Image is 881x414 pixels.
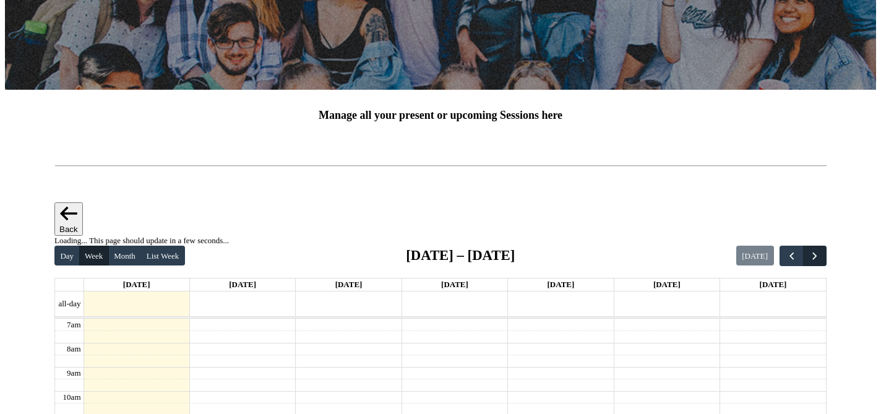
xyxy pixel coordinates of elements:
a: Go to September 10, 2025 [439,278,471,291]
span: all-day [56,299,83,309]
button: Previous Week [780,246,803,266]
button: [DATE] [736,246,774,265]
div: 8am [64,344,83,354]
a: Go to September 12, 2025 [651,278,683,291]
h2: [DATE] – [DATE] [406,248,515,264]
img: REDU_GREY_LINE [54,159,827,172]
div: Loading... This page should update in a few seconds... [54,236,827,246]
div: 9am [64,368,83,378]
a: Go to September 13, 2025 [757,278,789,291]
button: List Week [140,246,184,265]
button: Month [108,246,142,265]
span: Back [59,225,78,234]
button: Next Week [803,246,827,266]
h2: Manage all your present or upcoming Sessions here [54,109,827,122]
a: Go to September 7, 2025 [121,278,153,291]
button: Week [79,246,109,265]
div: 7am [64,320,83,330]
a: Go to September 11, 2025 [544,278,577,291]
button: Back [54,202,83,236]
a: Go to September 8, 2025 [226,278,259,291]
a: Go to September 9, 2025 [333,278,365,291]
button: Day [54,246,80,265]
div: 10am [61,392,84,402]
